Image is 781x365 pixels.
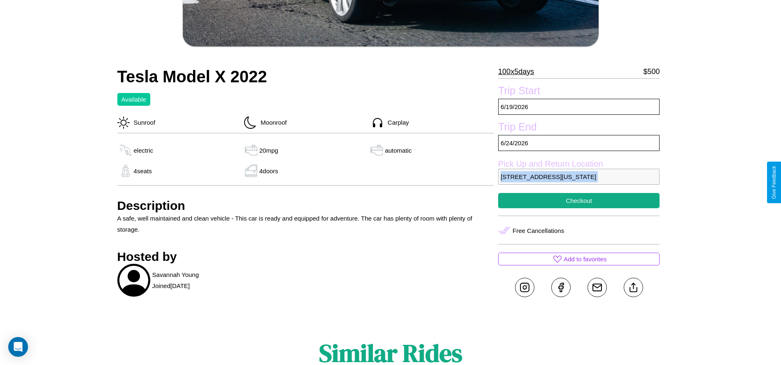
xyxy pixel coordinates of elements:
[134,145,154,156] p: electric
[259,165,278,177] p: 4 doors
[498,121,660,135] label: Trip End
[243,144,259,156] img: gas
[152,269,199,280] p: Savannah Young
[498,99,660,115] p: 6 / 19 / 2026
[117,250,494,264] h3: Hosted by
[498,193,660,208] button: Checkout
[130,117,156,128] p: Sunroof
[498,159,660,169] label: Pick Up and Return Location
[117,199,494,213] h3: Description
[117,165,134,177] img: gas
[564,253,606,265] p: Add to favorites
[498,85,660,99] label: Trip Start
[121,94,147,105] p: Available
[368,144,385,156] img: gas
[117,144,134,156] img: gas
[384,117,409,128] p: Carplay
[256,117,287,128] p: Moonroof
[385,145,412,156] p: automatic
[134,165,152,177] p: 4 seats
[259,145,278,156] p: 20 mpg
[8,337,28,357] div: Open Intercom Messenger
[513,225,564,236] p: Free Cancellations
[643,65,660,78] p: $ 500
[498,65,534,78] p: 100 x 5 days
[498,169,660,185] p: [STREET_ADDRESS][US_STATE]
[498,253,660,265] button: Add to favorites
[117,213,494,235] p: A safe, well maintained and clean vehicle - This car is ready and equipped for adventure. The car...
[117,67,494,86] h2: Tesla Model X 2022
[152,280,190,291] p: Joined [DATE]
[243,165,259,177] img: gas
[498,135,660,151] p: 6 / 24 / 2026
[771,166,777,199] div: Give Feedback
